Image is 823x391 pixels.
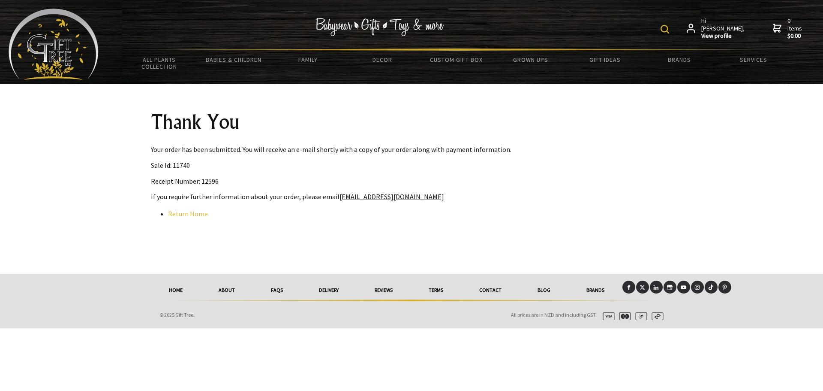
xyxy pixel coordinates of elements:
[151,160,672,170] p: Sale Id: 11740
[159,312,195,318] span: © 2025 Gift Tree.
[599,312,615,320] img: visa.svg
[787,17,804,40] span: 0 items
[717,51,791,69] a: Services
[705,281,718,294] a: Tiktok
[253,281,301,300] a: FAQs
[701,17,745,40] span: Hi [PERSON_NAME],
[642,51,716,69] a: Brands
[701,32,745,40] strong: View profile
[650,281,663,294] a: LinkedIn
[201,281,253,300] a: About
[494,51,568,69] a: Grown Ups
[151,144,672,155] p: Your order has been submitted. You will receive an e-mail shortly with a copy of your order along...
[151,191,672,202] p: If you require further information about your order, please email
[632,312,647,320] img: paypal.svg
[151,176,672,186] p: Receipt Number: 12596
[9,9,99,80] img: Babyware - Gifts - Toys and more...
[196,51,270,69] a: Babies & Children
[339,192,444,201] a: [EMAIL_ADDRESS][DOMAIN_NAME]
[315,18,444,36] img: Babywear - Gifts - Toys & more
[718,281,731,294] a: Pinterest
[773,17,804,40] a: 0 items$0.00
[520,281,568,300] a: Blog
[461,281,520,300] a: Contact
[636,281,649,294] a: X (Twitter)
[151,112,672,132] h1: Thank You
[622,281,635,294] a: Facebook
[568,51,642,69] a: Gift Ideas
[511,312,597,318] span: All prices are in NZD and including GST.
[568,281,622,300] a: Brands
[151,281,201,300] a: HOME
[168,209,208,218] a: Return Home
[787,32,804,40] strong: $0.00
[411,281,461,300] a: Terms
[301,281,357,300] a: delivery
[419,51,493,69] a: Custom Gift Box
[357,281,411,300] a: reviews
[677,281,690,294] a: Youtube
[691,281,704,294] a: Instagram
[271,51,345,69] a: Family
[661,25,669,33] img: product search
[687,17,745,40] a: Hi [PERSON_NAME],View profile
[648,312,664,320] img: afterpay.svg
[122,51,196,76] a: All Plants Collection
[616,312,631,320] img: mastercard.svg
[345,51,419,69] a: Decor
